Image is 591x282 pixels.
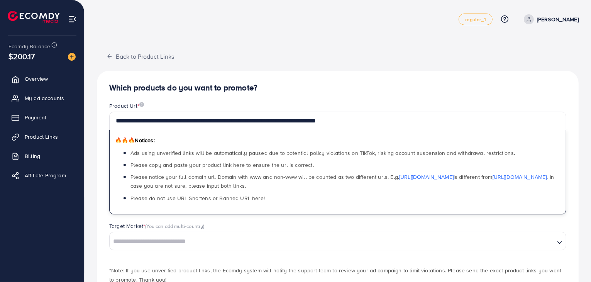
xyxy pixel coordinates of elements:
a: regular_1 [459,14,492,25]
span: (You can add multi-country) [145,223,204,229]
a: [PERSON_NAME] [521,14,579,24]
span: My ad accounts [25,94,64,102]
span: Notices: [115,136,155,144]
span: Please do not use URL Shortens or Banned URL here! [130,194,265,202]
span: Please copy and paste your product link here to ensure the url is correct. [130,161,314,169]
span: Please notice your full domain url. Domain with www and non-www will be counted as two different ... [130,173,554,190]
span: regular_1 [465,17,486,22]
h4: Which products do you want to promote? [109,83,566,93]
a: Affiliate Program [6,168,78,183]
span: Payment [25,114,46,121]
a: Payment [6,110,78,125]
input: Search for option [110,236,554,248]
a: Overview [6,71,78,87]
span: $200.17 [8,51,35,62]
label: Target Market [109,222,205,230]
img: image [68,53,76,61]
a: My ad accounts [6,90,78,106]
span: Product Links [25,133,58,141]
span: Ecomdy Balance [8,42,50,50]
img: image [139,102,144,107]
span: Affiliate Program [25,172,66,179]
a: [URL][DOMAIN_NAME] [399,173,454,181]
div: Search for option [109,232,566,250]
span: 🔥🔥🔥 [115,136,135,144]
p: [PERSON_NAME] [537,15,579,24]
span: Billing [25,152,40,160]
a: Billing [6,148,78,164]
a: Product Links [6,129,78,144]
span: Overview [25,75,48,83]
a: [URL][DOMAIN_NAME] [493,173,547,181]
label: Product Url [109,102,144,110]
img: logo [8,11,60,23]
img: menu [68,15,77,24]
iframe: Chat [558,247,585,276]
button: Back to Product Links [97,48,184,65]
span: Ads using unverified links will be automatically paused due to potential policy violations on Tik... [130,149,515,157]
